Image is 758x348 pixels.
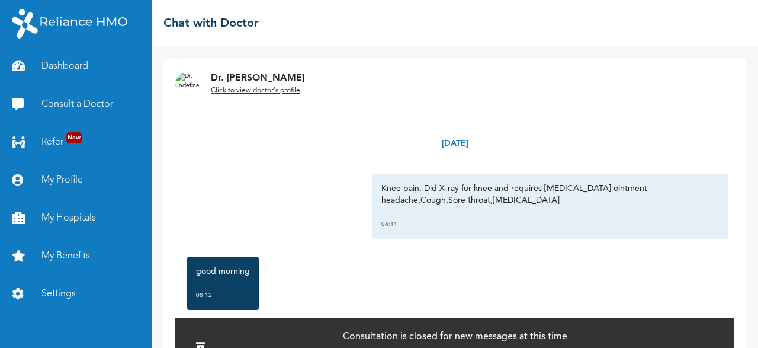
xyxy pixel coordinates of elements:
u: Click to view doctor's profile [211,87,300,94]
img: Dr. undefined` [175,72,199,95]
img: RelianceHMO's Logo [12,9,127,39]
p: Consultation is closed for new messages at this time [343,330,567,344]
p: Knee pain. Did X-ray for knee and requires [MEDICAL_DATA] ointment headache,Cough,Sore throat,[ME... [381,183,720,206]
p: good morning [196,266,250,277]
div: 08:12 [196,289,250,301]
p: Dr. [PERSON_NAME] [211,71,304,85]
h2: Chat with Doctor [163,15,259,33]
p: [DATE] [442,138,468,150]
div: 08:11 [381,218,720,230]
span: New [66,132,82,143]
